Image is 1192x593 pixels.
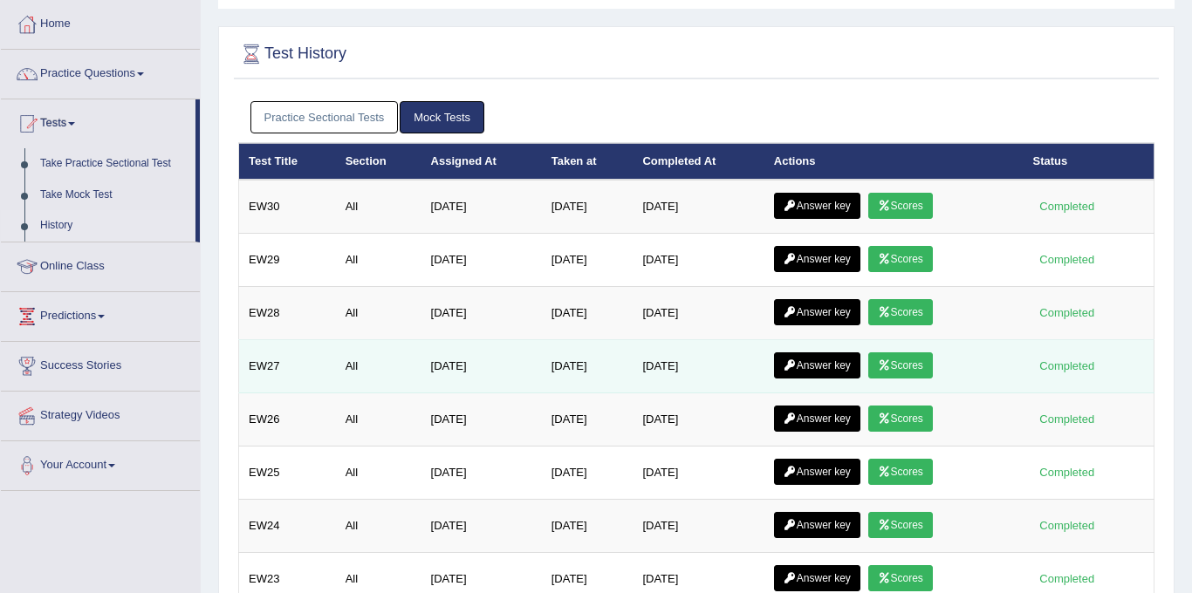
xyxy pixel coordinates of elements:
td: All [336,287,421,340]
td: All [336,180,421,234]
a: Predictions [1,292,200,336]
td: All [336,234,421,287]
td: All [336,340,421,393]
td: [DATE] [542,234,634,287]
td: All [336,446,421,500]
td: [DATE] [633,234,764,287]
td: [DATE] [542,287,634,340]
td: [DATE] [633,500,764,553]
a: Scores [868,565,933,591]
td: [DATE] [421,287,542,340]
td: [DATE] [633,287,764,340]
a: Strategy Videos [1,392,200,435]
td: [DATE] [633,446,764,500]
a: Answer key [774,406,860,432]
td: EW25 [239,446,336,500]
td: EW30 [239,180,336,234]
td: [DATE] [542,340,634,393]
h2: Test History [238,41,346,67]
th: Assigned At [421,143,542,180]
td: [DATE] [542,393,634,446]
td: [DATE] [421,446,542,500]
td: [DATE] [633,180,764,234]
th: Taken at [542,143,634,180]
a: Scores [868,459,933,485]
a: Online Class [1,242,200,286]
td: EW27 [239,340,336,393]
td: [DATE] [542,180,634,234]
td: EW26 [239,393,336,446]
td: [DATE] [421,340,542,393]
td: [DATE] [542,500,634,553]
td: [DATE] [421,180,542,234]
td: [DATE] [421,500,542,553]
a: Tests [1,99,195,143]
th: Actions [764,143,1024,180]
div: Completed [1033,357,1101,375]
td: [DATE] [421,393,542,446]
a: Scores [868,406,933,432]
div: Completed [1033,410,1101,428]
a: Scores [868,352,933,378]
a: Answer key [774,352,860,378]
td: [DATE] [633,393,764,446]
th: Test Title [239,143,336,180]
th: Completed At [633,143,764,180]
a: Answer key [774,459,860,485]
a: Answer key [774,193,860,219]
a: Scores [868,299,933,325]
td: [DATE] [633,340,764,393]
td: [DATE] [421,234,542,287]
a: Scores [868,512,933,538]
div: Completed [1033,463,1101,481]
div: Completed [1033,197,1101,215]
td: EW28 [239,287,336,340]
a: Scores [868,246,933,272]
a: Take Practice Sectional Test [32,148,195,180]
div: Completed [1033,516,1101,535]
div: Completed [1033,303,1101,322]
td: [DATE] [542,446,634,500]
th: Section [336,143,421,180]
a: Practice Questions [1,50,200,93]
a: Answer key [774,565,860,591]
a: Answer key [774,246,860,272]
a: Mock Tests [400,101,484,133]
a: Answer key [774,299,860,325]
a: History [32,210,195,242]
td: All [336,393,421,446]
td: All [336,500,421,553]
a: Scores [868,193,933,219]
a: Success Stories [1,342,200,385]
div: Completed [1033,569,1101,588]
a: Your Account [1,441,200,485]
td: EW29 [239,234,336,287]
a: Answer key [774,512,860,538]
a: Practice Sectional Tests [250,101,399,133]
td: EW24 [239,500,336,553]
div: Completed [1033,250,1101,269]
th: Status [1024,143,1154,180]
a: Take Mock Test [32,180,195,211]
